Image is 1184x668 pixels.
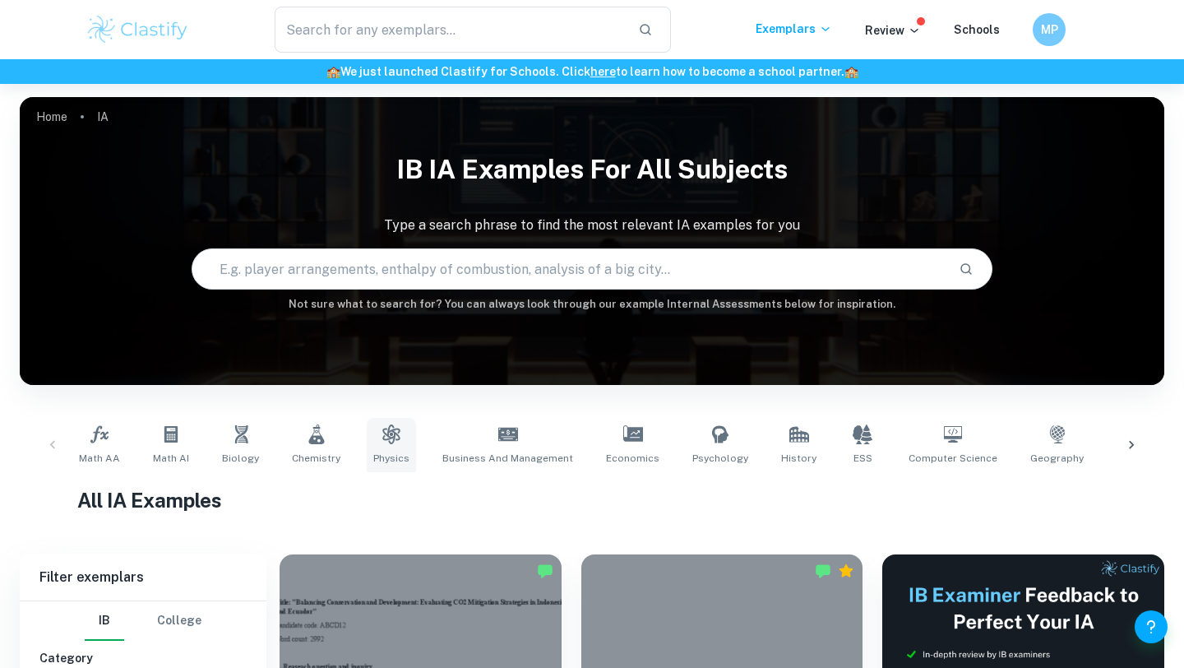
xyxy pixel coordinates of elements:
button: Help and Feedback [1135,610,1168,643]
a: here [590,65,616,78]
a: Home [36,105,67,128]
span: Computer Science [909,451,997,466]
h6: We just launched Clastify for Schools. Click to learn how to become a school partner. [3,63,1181,81]
span: Psychology [692,451,748,466]
span: Physics [373,451,409,466]
img: Marked [815,563,831,579]
button: Search [952,255,980,283]
div: Filter type choice [85,601,201,641]
h6: Filter exemplars [20,554,266,601]
span: Economics [606,451,659,466]
input: E.g. player arrangements, enthalpy of combustion, analysis of a big city... [192,246,946,292]
a: Schools [954,23,1000,36]
button: IB [85,601,124,641]
span: 🏫 [326,65,340,78]
img: Marked [537,563,553,579]
h6: MP [1040,21,1059,39]
h6: Not sure what to search for? You can always look through our example Internal Assessments below f... [20,296,1164,313]
span: 🏫 [844,65,858,78]
img: Clastify logo [86,13,190,46]
div: Premium [838,563,854,579]
p: Review [865,21,921,39]
h1: All IA Examples [77,485,1108,515]
span: History [781,451,816,466]
p: IA [97,108,109,126]
span: Geography [1030,451,1084,466]
span: ESS [853,451,872,466]
p: Exemplars [756,20,832,38]
span: Chemistry [292,451,340,466]
span: Math AA [79,451,120,466]
span: Biology [222,451,259,466]
p: Type a search phrase to find the most relevant IA examples for you [20,216,1164,235]
h6: Category [39,649,247,667]
input: Search for any exemplars... [275,7,625,53]
span: Business and Management [442,451,573,466]
button: MP [1033,13,1066,46]
h1: IB IA examples for all subjects [20,143,1164,196]
button: College [157,601,201,641]
span: Math AI [153,451,189,466]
